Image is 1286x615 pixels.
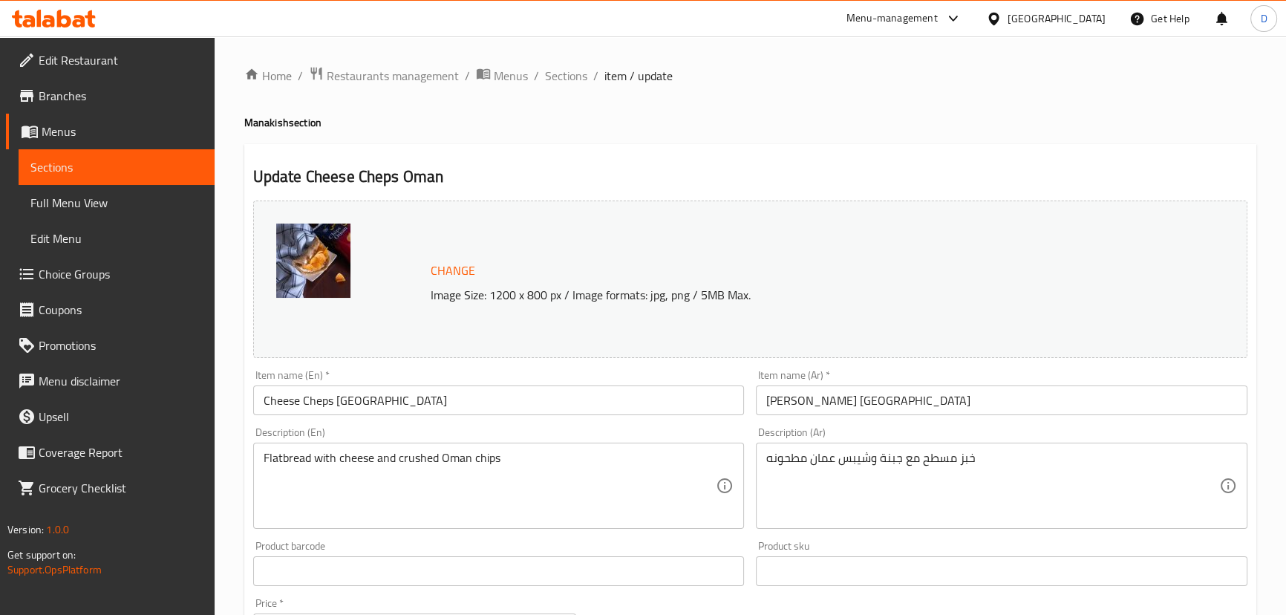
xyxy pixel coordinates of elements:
[39,408,203,426] span: Upsell
[6,435,215,470] a: Coverage Report
[30,194,203,212] span: Full Menu View
[39,443,203,461] span: Coverage Report
[30,158,203,176] span: Sections
[7,520,44,539] span: Version:
[6,42,215,78] a: Edit Restaurant
[545,67,587,85] a: Sections
[7,560,102,579] a: Support.OpsPlatform
[298,67,303,85] li: /
[39,51,203,69] span: Edit Restaurant
[6,399,215,435] a: Upsell
[253,556,745,586] input: Please enter product barcode
[425,286,1136,304] p: Image Size: 1200 x 800 px / Image formats: jpg, png / 5MB Max.
[6,363,215,399] a: Menu disclaimer
[6,292,215,328] a: Coupons
[244,115,1256,130] h4: Manakish section
[593,67,598,85] li: /
[253,166,1247,188] h2: Update Cheese Cheps Oman
[465,67,470,85] li: /
[6,78,215,114] a: Branches
[46,520,69,539] span: 1.0.0
[30,230,203,247] span: Edit Menu
[39,301,203,319] span: Coupons
[253,385,745,415] input: Enter name En
[42,123,203,140] span: Menus
[39,479,203,497] span: Grocery Checklist
[39,87,203,105] span: Branches
[19,221,215,256] a: Edit Menu
[846,10,938,27] div: Menu-management
[39,372,203,390] span: Menu disclaimer
[39,265,203,283] span: Choice Groups
[1008,10,1106,27] div: [GEOGRAPHIC_DATA]
[494,67,528,85] span: Menus
[19,149,215,185] a: Sections
[1260,10,1267,27] span: D
[604,67,673,85] span: item / update
[756,385,1247,415] input: Enter name Ar
[6,328,215,363] a: Promotions
[425,256,481,286] button: Change
[264,451,717,521] textarea: Flatbread with cheese and crushed Oman chips
[6,256,215,292] a: Choice Groups
[431,260,475,282] span: Change
[244,66,1256,85] nav: breadcrumb
[756,556,1247,586] input: Please enter product sku
[309,66,459,85] a: Restaurants management
[276,224,350,298] img: Cheese_Cheps_Oman638937186305603992.jpg
[534,67,539,85] li: /
[6,114,215,149] a: Menus
[7,545,76,564] span: Get support on:
[766,451,1219,521] textarea: خبز مسطح مع جبنة وشيبس عمان مطحونه
[6,470,215,506] a: Grocery Checklist
[19,185,215,221] a: Full Menu View
[476,66,528,85] a: Menus
[327,67,459,85] span: Restaurants management
[244,67,292,85] a: Home
[39,336,203,354] span: Promotions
